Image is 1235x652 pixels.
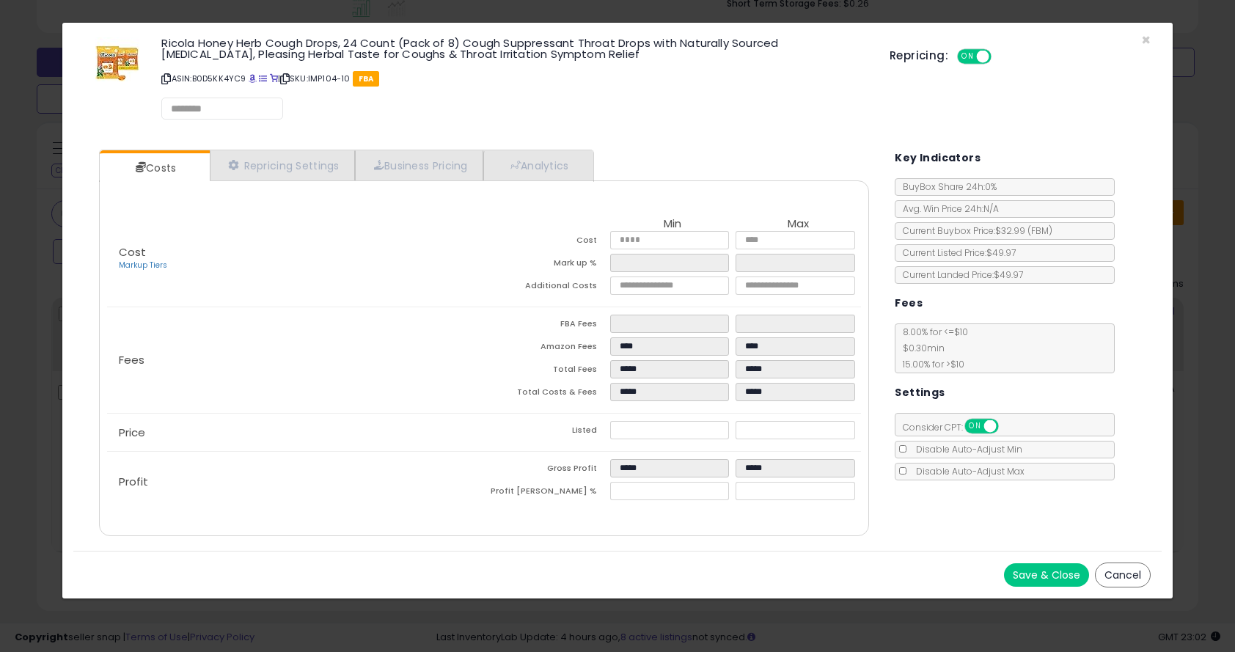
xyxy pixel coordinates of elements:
[161,67,867,90] p: ASIN: B0D5KK4YC9 | SKU: IMP104-10
[610,218,736,231] th: Min
[895,180,997,193] span: BuyBox Share 24h: 0%
[95,37,139,81] img: 5130Vbh4iyL._SL60_.jpg
[1141,29,1151,51] span: ×
[959,51,977,63] span: ON
[484,254,609,276] td: Mark up %
[107,476,484,488] p: Profit
[895,202,999,215] span: Avg. Win Price 24h: N/A
[483,150,592,180] a: Analytics
[895,246,1016,259] span: Current Listed Price: $49.97
[1004,563,1089,587] button: Save & Close
[909,443,1022,455] span: Disable Auto-Adjust Min
[353,71,380,87] span: FBA
[895,384,945,402] h5: Settings
[484,482,609,505] td: Profit [PERSON_NAME] %
[107,354,484,366] p: Fees
[107,427,484,439] p: Price
[890,50,948,62] h5: Repricing:
[161,37,867,59] h3: Ricola Honey Herb Cough Drops, 24 Count (Pack of 8) Cough Suppressant Throat Drops with Naturally...
[1095,563,1151,587] button: Cancel
[895,421,1018,433] span: Consider CPT:
[107,246,484,271] p: Cost
[895,149,981,167] h5: Key Indicators
[895,342,945,354] span: $0.30 min
[995,224,1052,237] span: $32.99
[1027,224,1052,237] span: ( FBM )
[909,465,1025,477] span: Disable Auto-Adjust Max
[484,231,609,254] td: Cost
[249,73,257,84] a: BuyBox page
[484,276,609,299] td: Additional Costs
[484,459,609,482] td: Gross Profit
[997,420,1020,433] span: OFF
[355,150,483,180] a: Business Pricing
[895,268,1023,281] span: Current Landed Price: $49.97
[210,150,355,180] a: Repricing Settings
[119,260,167,271] a: Markup Tiers
[895,326,968,370] span: 8.00 % for <= $10
[484,337,609,360] td: Amazon Fees
[484,360,609,383] td: Total Fees
[895,358,964,370] span: 15.00 % for > $10
[967,420,985,433] span: ON
[100,153,208,183] a: Costs
[736,218,861,231] th: Max
[484,315,609,337] td: FBA Fees
[270,73,278,84] a: Your listing only
[484,383,609,406] td: Total Costs & Fees
[895,224,1052,237] span: Current Buybox Price:
[259,73,267,84] a: All offer listings
[895,294,923,312] h5: Fees
[989,51,1012,63] span: OFF
[484,421,609,444] td: Listed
